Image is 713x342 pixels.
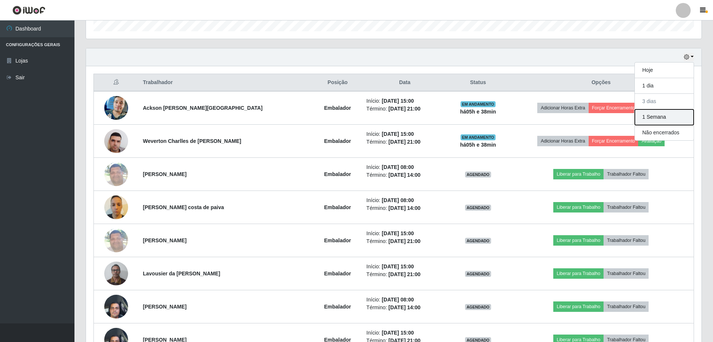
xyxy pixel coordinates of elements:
time: [DATE] 14:00 [388,172,420,178]
button: Adicionar Horas Extra [537,103,588,113]
th: Opções [509,74,694,92]
strong: Weverton Charlles de [PERSON_NAME] [143,138,241,144]
time: [DATE] 21:00 [388,106,420,112]
time: [DATE] 15:00 [382,230,414,236]
time: [DATE] 14:00 [388,205,420,211]
time: [DATE] 08:00 [382,197,414,203]
button: 1 dia [635,78,694,94]
time: [DATE] 14:00 [388,304,420,310]
button: Liberar para Trabalho [553,202,604,212]
time: [DATE] 15:00 [382,263,414,269]
strong: [PERSON_NAME] [143,237,187,243]
li: Término: [366,105,443,113]
time: [DATE] 08:00 [382,297,414,303]
button: Forçar Encerramento [589,136,639,146]
time: [DATE] 08:00 [382,164,414,170]
strong: há 05 h e 38 min [460,109,496,115]
li: Término: [366,138,443,146]
img: 1699265783839.jpeg [104,291,128,322]
strong: [PERSON_NAME] [143,171,187,177]
button: Não encerrados [635,125,694,140]
img: 1697490161329.jpeg [104,158,128,190]
button: Adicionar Horas Extra [537,136,588,146]
button: Avaliação [638,136,665,146]
button: Trabalhador Faltou [604,301,649,312]
li: Término: [366,237,443,245]
button: Forçar Encerramento [589,103,639,113]
th: Posição [313,74,362,92]
strong: há 05 h e 38 min [460,142,496,148]
img: 1697490161329.jpeg [104,224,128,256]
button: Liberar para Trabalho [553,268,604,279]
button: Liberar para Trabalho [553,169,604,179]
strong: Lavousier da [PERSON_NAME] [143,271,220,277]
button: Trabalhador Faltou [604,202,649,212]
span: AGENDADO [465,304,491,310]
th: Status [448,74,509,92]
strong: Ackson [PERSON_NAME][GEOGRAPHIC_DATA] [143,105,263,111]
time: [DATE] 15:00 [382,98,414,104]
li: Início: [366,329,443,337]
span: AGENDADO [465,238,491,244]
button: Trabalhador Faltou [604,268,649,279]
th: Data [362,74,448,92]
li: Início: [366,230,443,237]
time: [DATE] 15:00 [382,330,414,336]
li: Término: [366,204,443,212]
time: [DATE] 21:00 [388,238,420,244]
li: Início: [366,163,443,171]
button: Liberar para Trabalho [553,301,604,312]
img: 1706823313028.jpeg [104,192,128,223]
span: AGENDADO [465,205,491,211]
li: Término: [366,171,443,179]
strong: [PERSON_NAME] costa de paiva [143,204,224,210]
time: [DATE] 15:00 [382,131,414,137]
span: AGENDADO [465,172,491,178]
strong: Embalador [324,304,351,310]
button: Hoje [635,63,694,78]
button: Liberar para Trabalho [553,235,604,246]
strong: Embalador [324,271,351,277]
li: Início: [366,196,443,204]
strong: Embalador [324,204,351,210]
button: Trabalhador Faltou [604,235,649,246]
span: EM ANDAMENTO [461,101,496,107]
img: 1745957511046.jpeg [104,87,128,129]
img: 1752584852872.jpeg [104,125,128,157]
span: EM ANDAMENTO [461,134,496,140]
li: Início: [366,296,443,304]
li: Início: [366,97,443,105]
strong: Embalador [324,171,351,177]
li: Término: [366,271,443,278]
button: 3 dias [635,94,694,109]
strong: Embalador [324,138,351,144]
time: [DATE] 21:00 [388,271,420,277]
strong: Embalador [324,237,351,243]
img: CoreUI Logo [12,6,45,15]
strong: [PERSON_NAME] [143,304,187,310]
img: 1746326143997.jpeg [104,258,128,289]
th: Trabalhador [139,74,313,92]
button: Trabalhador Faltou [604,169,649,179]
li: Início: [366,263,443,271]
button: 1 Semana [635,109,694,125]
strong: Embalador [324,105,351,111]
time: [DATE] 21:00 [388,139,420,145]
li: Início: [366,130,443,138]
span: AGENDADO [465,271,491,277]
li: Término: [366,304,443,311]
